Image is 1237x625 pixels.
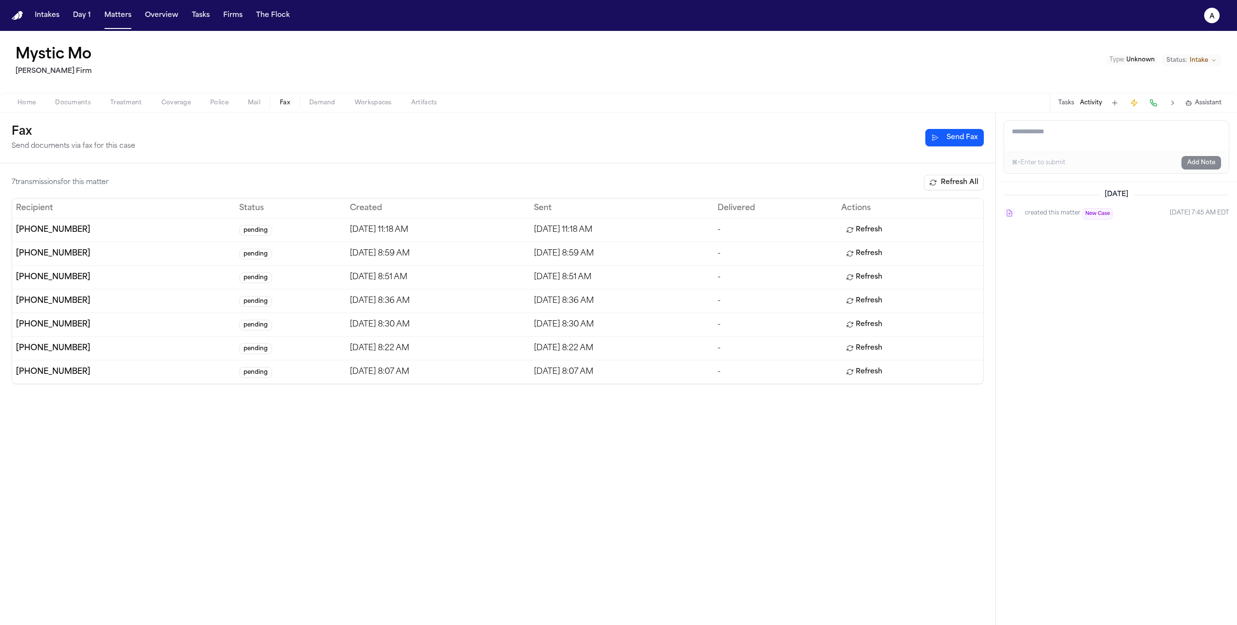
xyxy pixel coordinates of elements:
td: [DATE] 8:22 AM [530,336,714,360]
td: - [714,312,837,336]
td: [DATE] 8:36 AM [346,289,530,312]
td: [PHONE_NUMBER] [12,312,235,336]
button: Create Immediate Task [1127,96,1141,110]
button: Change status from Intake [1162,55,1222,66]
span: Home [17,99,36,107]
button: Tasks [188,7,214,24]
span: pending [239,249,272,259]
span: pending [239,343,272,354]
td: [DATE] 8:51 AM [346,265,530,289]
span: Demand [309,99,335,107]
span: Unknown [1126,57,1155,63]
button: Assistant [1185,99,1222,107]
h1: Fax [12,124,135,140]
td: - [714,360,837,384]
td: [DATE] 11:18 AM [530,218,714,241]
time: September 2, 2025 at 7:45 AM [1170,208,1229,223]
button: Refresh [841,246,887,261]
td: [DATE] 8:51 AM [530,265,714,289]
button: Refresh [841,222,887,238]
span: Assistant [1195,99,1222,107]
img: Finch Logo [12,11,23,20]
td: [DATE] 8:30 AM [530,312,714,336]
span: Police [210,99,229,107]
button: Edit matter name [15,46,91,64]
button: Overview [141,7,182,24]
td: [PHONE_NUMBER] [12,241,235,265]
button: Refresh [841,270,887,285]
th: Actions [837,199,983,218]
button: Add Task [1108,96,1122,110]
span: Fax [280,99,290,107]
button: Send new fax [925,129,984,146]
button: Make a Call [1147,96,1160,110]
td: [PHONE_NUMBER] [12,265,235,289]
span: pending [239,320,272,330]
td: [DATE] 8:07 AM [346,360,530,384]
span: pending [239,272,272,283]
span: Workspaces [355,99,392,107]
td: [DATE] 8:59 AM [530,241,714,265]
span: Status: [1166,57,1187,64]
th: Sent [530,199,714,218]
span: Treatment [110,99,142,107]
td: [DATE] 11:18 AM [346,218,530,241]
th: Recipient [12,199,235,218]
button: Intakes [31,7,63,24]
td: - [714,218,837,241]
button: Edit Type: Unknown [1107,55,1158,65]
td: - [714,289,837,312]
td: [DATE] 8:59 AM [346,241,530,265]
td: [PHONE_NUMBER] [12,336,235,360]
span: Documents [55,99,91,107]
button: Refresh [841,341,887,356]
span: pending [239,296,272,307]
span: Intake [1190,57,1208,64]
p: Send documents via fax for this case [12,142,135,151]
div: 7 transmission s for this matter [12,178,109,187]
td: [DATE] 8:36 AM [530,289,714,312]
button: Add Note [1181,156,1221,170]
span: Type : [1109,57,1125,63]
button: Activity [1080,99,1102,107]
button: The Flock [252,7,294,24]
td: [PHONE_NUMBER] [12,360,235,384]
td: [DATE] 8:07 AM [530,360,714,384]
td: - [714,241,837,265]
td: [DATE] 8:30 AM [346,312,530,336]
button: Matters [101,7,135,24]
button: Tasks [1058,99,1074,107]
button: Refresh [841,364,887,380]
th: Status [235,199,345,218]
td: [PHONE_NUMBER] [12,218,235,241]
span: Mail [248,99,260,107]
span: Coverage [161,99,191,107]
div: ⌘+Enter to submit [1012,159,1065,167]
td: [DATE] 8:22 AM [346,336,530,360]
td: [PHONE_NUMBER] [12,289,235,312]
a: Home [12,11,23,20]
button: Refresh [841,293,887,309]
button: Refresh All [924,175,984,190]
button: Firms [219,7,246,24]
h2: [PERSON_NAME] Firm [15,66,95,77]
th: Created [346,199,530,218]
span: New Case [1082,208,1113,220]
h1: Mystic Mo [15,46,91,64]
button: Refresh [841,317,887,332]
span: Artifacts [411,99,437,107]
span: pending [239,225,272,236]
span: pending [239,367,272,378]
td: - [714,265,837,289]
button: Day 1 [69,7,95,24]
td: - [714,336,837,360]
th: Delivered [714,199,837,218]
span: [DATE] [1099,190,1134,199]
